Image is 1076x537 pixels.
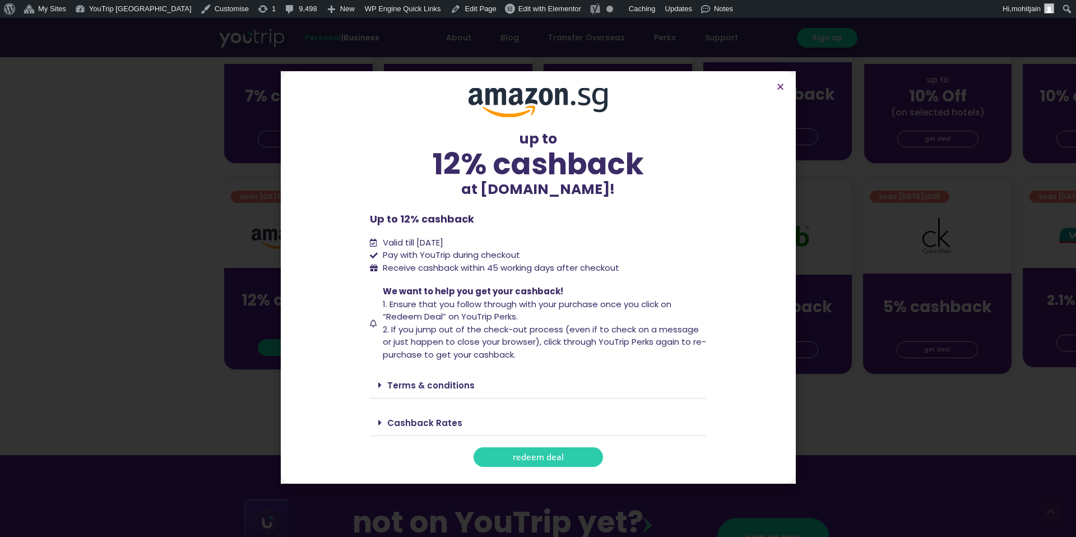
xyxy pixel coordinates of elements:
a: redeem deal [474,447,603,467]
span: Edit with Elementor [518,4,581,13]
span: mohitjain [1012,4,1041,13]
div: up to at [DOMAIN_NAME]! [370,128,706,200]
div: Terms & conditions [370,372,706,399]
span: Receive cashback within 45 working days after checkout [380,262,619,275]
span: 2. If you jump out of the check-out process (even if to check on a message or just happen to clos... [383,323,706,360]
div: Cashback Rates [370,410,706,436]
p: Up to 12% cashback [370,211,706,226]
a: Terms & conditions [387,379,475,391]
span: Pay with YouTrip during checkout [380,249,520,262]
a: Close [776,82,785,91]
span: 1. Ensure that you follow through with your purchase once you click on “Redeem Deal” on YouTrip P... [383,298,671,323]
span: redeem deal [513,453,564,461]
div: 12% cashback [370,149,706,179]
a: Cashback Rates [387,417,462,429]
span: Valid till [DATE] [380,237,443,249]
span: We want to help you get your cashback! [383,285,563,297]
